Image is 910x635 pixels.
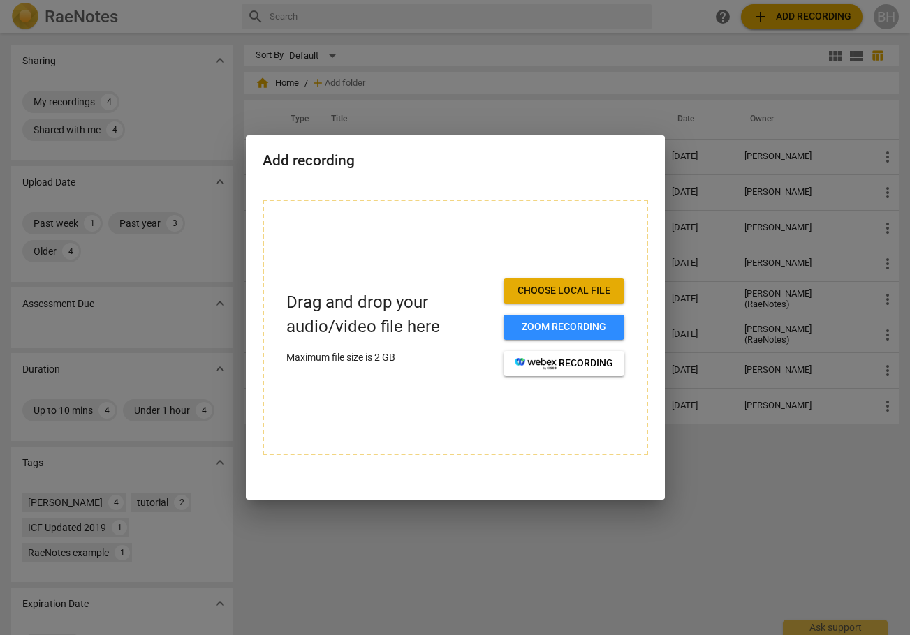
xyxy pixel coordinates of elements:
[515,284,613,298] span: Choose local file
[286,350,492,365] p: Maximum file size is 2 GB
[504,351,624,376] button: recording
[504,278,624,304] button: Choose local file
[515,320,613,334] span: Zoom recording
[263,152,648,170] h2: Add recording
[286,290,492,339] p: Drag and drop your audio/video file here
[504,315,624,340] button: Zoom recording
[515,357,613,371] span: recording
